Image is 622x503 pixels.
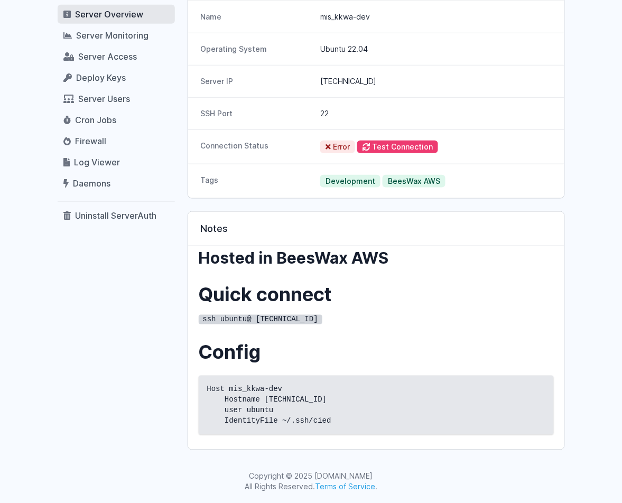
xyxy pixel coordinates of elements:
span: BeesWax AWS [383,175,445,188]
span: Firewall [76,136,107,146]
dt: Name [201,12,312,22]
dt: Server IP [201,76,312,87]
dd: 22 [320,108,551,119]
code: ssh ubuntu@ [TECHNICAL_ID] [199,315,322,324]
a: Log Viewer [58,153,175,172]
dt: SSH Port [201,108,312,119]
button: Test Connection [357,141,438,153]
a: Server Access [58,47,175,66]
a: Server Overview [58,5,175,24]
a: Server Users [58,89,175,108]
dd: mis_kkwa-dev [320,12,551,22]
span: Error [320,141,355,153]
code: Host mis_kkwa-dev Hostname [TECHNICAL_ID] user ubuntu IdentityFile ~/.ssh/cied [207,384,545,426]
a: Uninstall ServerAuth [58,206,175,225]
dd: [TECHNICAL_ID] [320,76,551,87]
span: Server Overview [76,9,144,20]
span: Server Access [79,51,137,62]
h3: Notes [201,222,552,235]
span: Deploy Keys [77,72,126,83]
span: Log Viewer [75,157,120,167]
dt: Operating System [201,44,312,54]
dt: Connection Status [201,141,312,153]
span: Daemons [73,178,111,189]
a: Firewall [58,132,175,151]
a: Deploy Keys [58,68,175,87]
span: Cron Jobs [76,115,117,125]
h2: Config [199,342,554,363]
a: Server Monitoring [58,26,175,45]
h2: Quick connect [199,284,554,305]
span: Server Monitoring [77,30,149,41]
span: Server Users [79,94,131,104]
span: Development [320,175,380,188]
dt: Tags [201,175,312,188]
a: Terms of Service [315,482,375,491]
dd: Ubuntu 22.04 [320,44,551,54]
span: Uninstall ServerAuth [76,210,157,221]
h3: Hosted in BeesWax AWS [199,248,554,267]
a: Cron Jobs [58,110,175,129]
a: Daemons [58,174,175,193]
